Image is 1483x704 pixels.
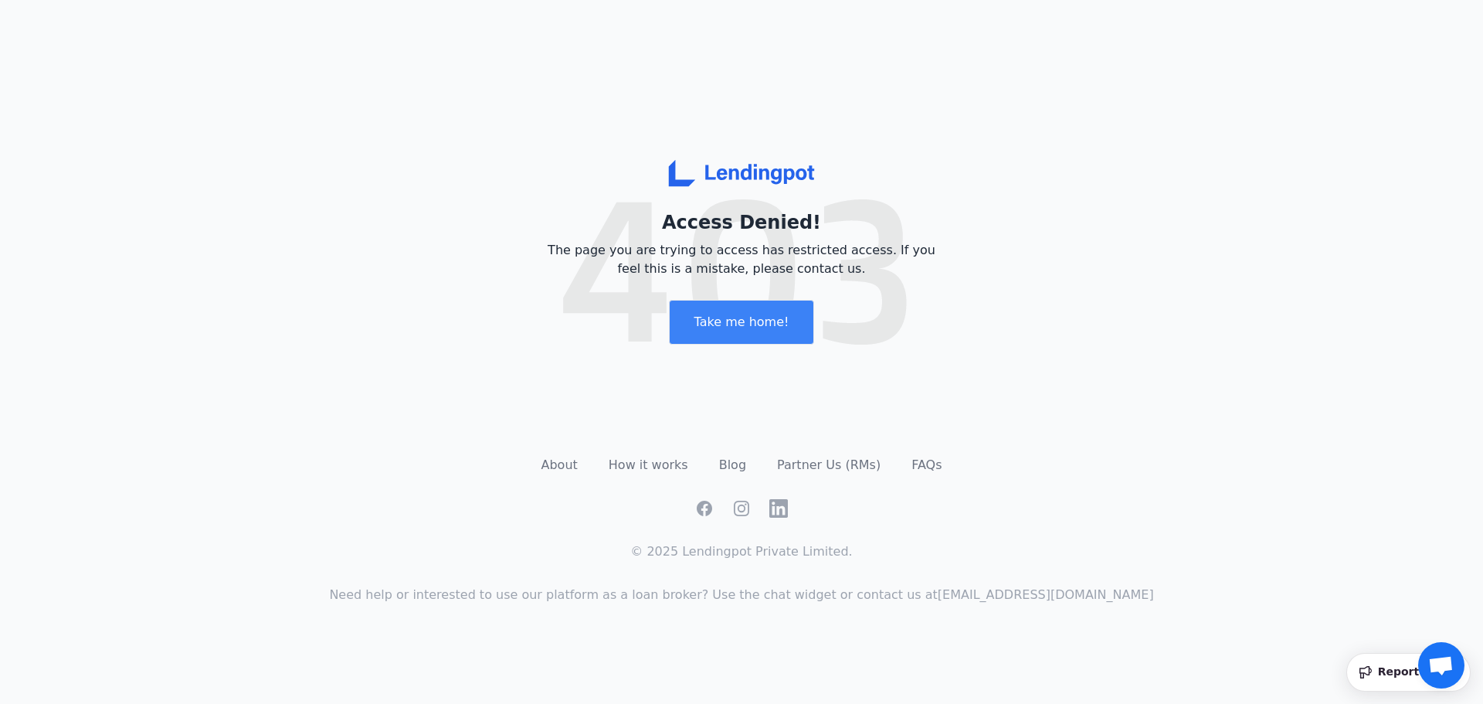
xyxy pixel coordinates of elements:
[669,294,815,351] a: Take me home!
[541,457,578,472] a: About
[911,457,942,472] a: FAQs
[669,300,815,345] button: Take me home!
[938,587,1154,602] a: [EMAIL_ADDRESS][DOMAIN_NAME]
[719,457,746,472] a: Blog
[272,542,1211,561] p: © 2025 Lendingpot Private Limited.
[609,457,688,472] a: How it works
[542,241,941,278] p: The page you are trying to access has restricted access. If you feel this is a mistake, please co...
[1418,642,1464,689] div: Open chat
[272,586,1211,604] p: Need help or interested to use our platform as a loan broker? Use the chat widget or contact us at
[542,210,941,235] h1: Access Denied!
[777,457,881,472] a: Partner Us (RMs)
